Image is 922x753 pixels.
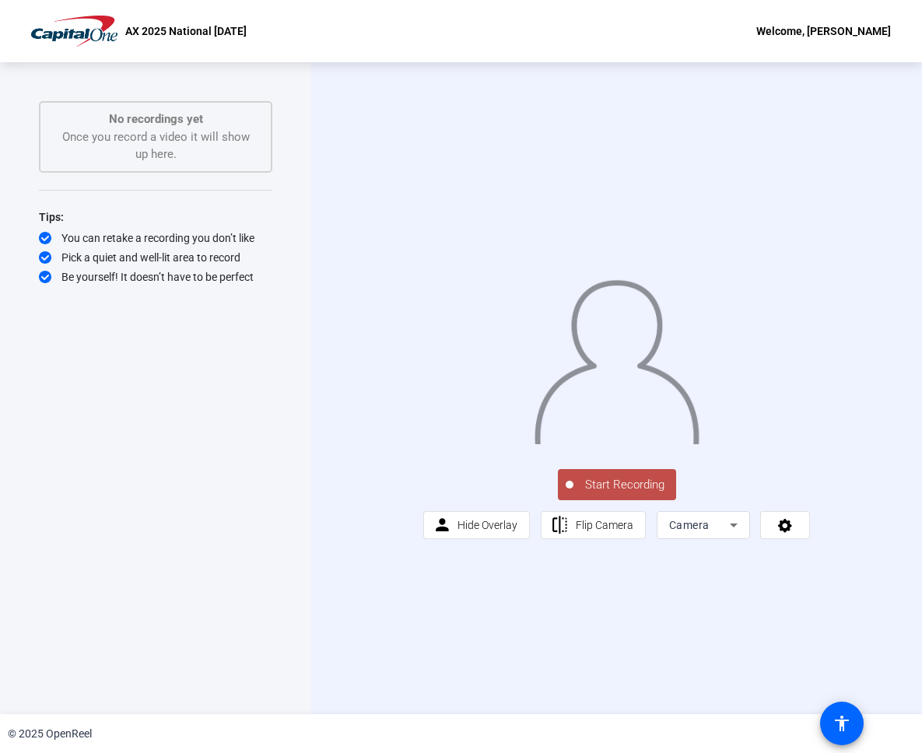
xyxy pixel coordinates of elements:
div: You can retake a recording you don’t like [39,230,272,246]
p: No recordings yet [56,110,255,128]
div: Welcome, [PERSON_NAME] [756,22,891,40]
div: Once you record a video it will show up here. [56,110,255,163]
button: Flip Camera [541,511,646,539]
img: OpenReel logo [31,16,117,47]
mat-icon: person [433,516,452,535]
button: Start Recording [558,469,676,500]
span: Hide Overlay [457,519,517,531]
div: Be yourself! It doesn’t have to be perfect [39,269,272,285]
mat-icon: flip [550,516,570,535]
div: Tips: [39,208,272,226]
button: Hide Overlay [423,511,531,539]
span: Flip Camera [576,519,633,531]
img: overlay [533,270,700,444]
div: Pick a quiet and well-lit area to record [39,250,272,265]
span: Camera [669,519,710,531]
span: Start Recording [573,476,676,494]
div: © 2025 OpenReel [8,726,92,742]
p: AX 2025 National [DATE] [125,22,247,40]
mat-icon: accessibility [833,714,851,733]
